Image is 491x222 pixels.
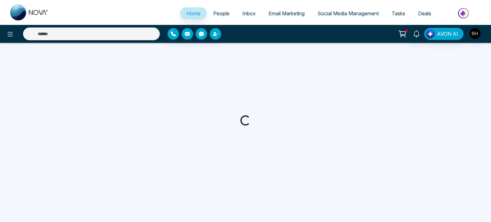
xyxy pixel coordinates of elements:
a: Email Marketing [262,7,311,19]
img: Market-place.gif [441,6,487,20]
img: Lead Flow [426,29,435,38]
span: Home [186,10,200,17]
a: Inbox [236,7,262,19]
img: Nova CRM Logo [10,4,49,20]
span: Social Media Management [317,10,379,17]
a: People [207,7,236,19]
span: Deals [418,10,431,17]
a: Home [180,7,207,19]
span: AVON AI [437,30,458,38]
img: User Avatar [470,28,480,39]
span: People [213,10,230,17]
span: Inbox [242,10,256,17]
a: Tasks [385,7,412,19]
span: Email Marketing [269,10,305,17]
a: Social Media Management [311,7,385,19]
button: AVON AI [424,28,464,40]
a: Deals [412,7,438,19]
span: Tasks [392,10,405,17]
